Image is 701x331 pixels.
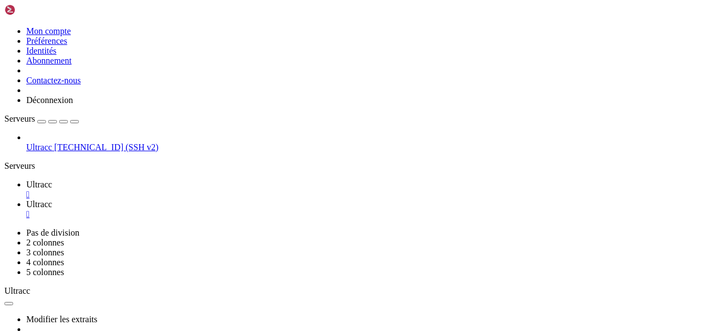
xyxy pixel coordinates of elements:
font: Domaine [56,64,84,72]
font: 4.0.25 [53,18,72,26]
a: Mon compte [26,26,71,36]
a: Ultracc [26,180,697,199]
font: [TECHNICAL_ID] (SSH v2) [54,142,158,152]
li: Ultracc [TECHNICAL_ID] (SSH v2) [26,133,697,152]
a: Serveurs [4,114,79,123]
a:  [26,190,697,199]
span: gnflix@hyperion [4,87,70,95]
a: Contactez-nous [26,76,81,85]
img: logo_orange.svg [18,18,26,26]
font: Déconnexion [26,95,73,105]
x-row: The programs included with the Debian GNU/Linux system are free software; [4,22,558,32]
x-row: : $ [4,87,558,96]
font: Modifier les extraits [26,315,97,324]
x-row: the exact distribution terms for each program are described in the [4,32,558,41]
div: (19, 9) [92,87,96,96]
a: Ultracc [TECHNICAL_ID] (SSH v2) [26,142,697,152]
font: Ultracc [26,180,52,189]
font: Serveurs [4,114,35,123]
a: Abonnement [26,56,72,65]
a: Ultracc [26,199,697,219]
x-row: individual files in /usr/share/doc/*/copyright. [4,41,558,50]
img: tab_keywords_by_traffic_grey.svg [124,64,133,72]
font: Domaine : [DOMAIN_NAME] [28,28,125,37]
font: Serveurs [4,161,35,170]
x-row: permitted by applicable law. [4,68,558,77]
font: Mots-clés [136,64,168,72]
x-row: Linux hyperion 6.1.0-0.deb11.21-amd64 #1 SMP PREEMPT_DYNAMIC Debian 6.1.90-1~bpo11+1 ([DATE]) x86_64 [4,4,558,14]
font: 3 colonnes [26,248,64,257]
font: 4 colonnes [26,258,64,267]
font: Ultracc [26,142,52,152]
font:  [26,209,30,219]
a:  [26,209,697,219]
img: Shellngn [4,4,67,15]
x-row: Last login: [DATE] from [TECHNICAL_ID] [4,77,558,87]
font:  [26,190,30,199]
a: Identités [26,46,56,55]
font: 2 colonnes [26,238,64,247]
font: 5 colonnes [26,267,64,277]
img: tab_domain_overview_orange.svg [44,64,53,72]
span: ~ [74,87,79,95]
x-row: Debian GNU/Linux comes with ABSOLUTELY NO WARRANTY, to the extent [4,59,558,69]
font: Pas de division [26,228,79,237]
img: website_grey.svg [18,28,26,37]
font: Ultracc [4,286,30,295]
font: version [31,18,53,26]
font: Ultracc [26,199,52,209]
a: Préférences [26,36,67,45]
